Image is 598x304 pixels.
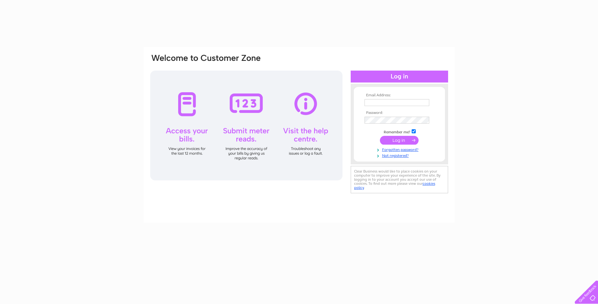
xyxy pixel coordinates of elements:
[351,166,448,193] div: Clear Business would like to place cookies on your computer to improve your experience of the sit...
[365,146,436,152] a: Forgotten password?
[363,93,436,98] th: Email Address:
[363,111,436,115] th: Password:
[365,152,436,158] a: Not registered?
[363,128,436,135] td: Remember me?
[354,181,435,190] a: cookies policy
[380,136,419,145] input: Submit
